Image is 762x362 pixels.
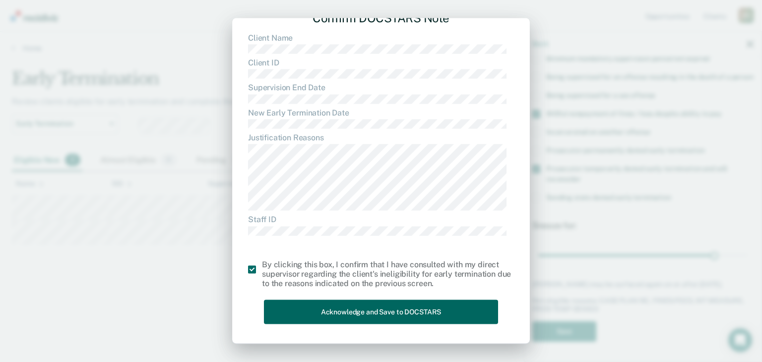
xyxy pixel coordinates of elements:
button: Acknowledge and Save to DOCSTARS [264,300,498,324]
dt: Staff ID [248,215,514,224]
div: Confirm DOCSTARS Note [248,3,514,33]
dt: New Early Termination Date [248,108,514,117]
dt: Client ID [248,58,514,67]
div: By clicking this box, I confirm that I have consulted with my direct supervisor regarding the cli... [262,259,514,288]
dt: Client Name [248,33,514,42]
dt: Justification Reasons [248,132,514,142]
dt: Supervision End Date [248,83,514,92]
